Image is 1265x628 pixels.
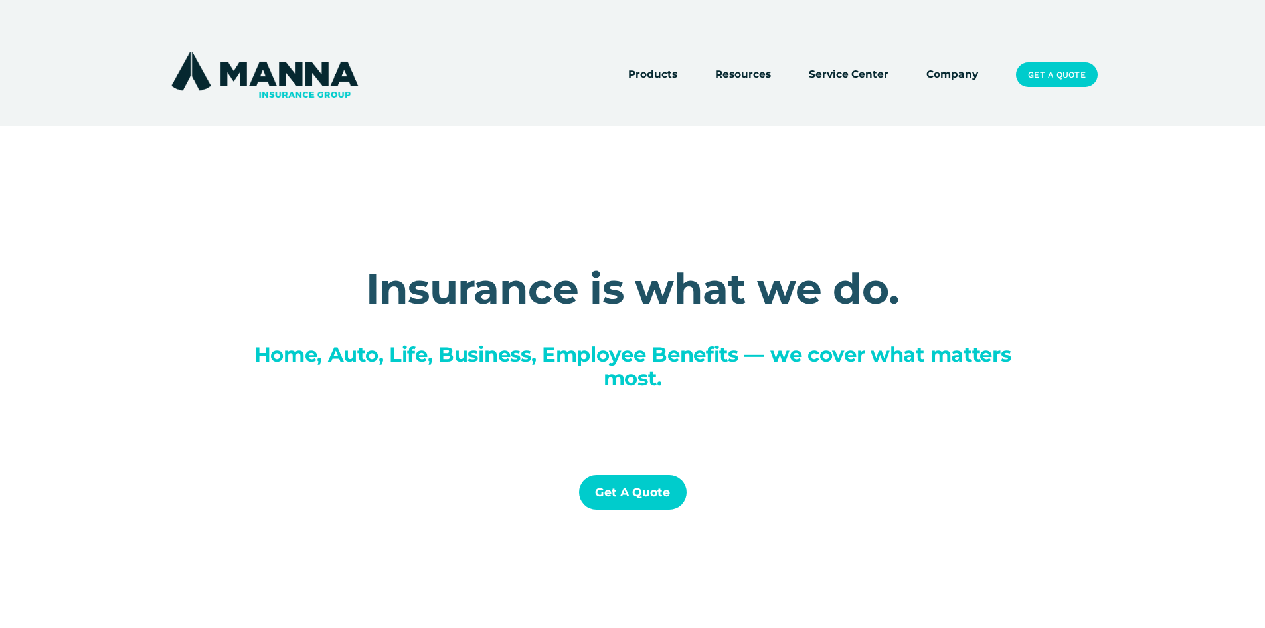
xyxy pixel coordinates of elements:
a: Get a Quote [579,475,687,510]
a: folder dropdown [715,66,771,84]
a: folder dropdown [628,66,677,84]
strong: Insurance is what we do. [366,263,900,314]
a: Service Center [809,66,888,84]
a: Company [926,66,978,84]
span: Home, Auto, Life, Business, Employee Benefits — we cover what matters most. [254,342,1017,390]
a: Get a Quote [1016,62,1097,88]
img: Manna Insurance Group [168,49,361,101]
span: Products [628,66,677,83]
span: Resources [715,66,771,83]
